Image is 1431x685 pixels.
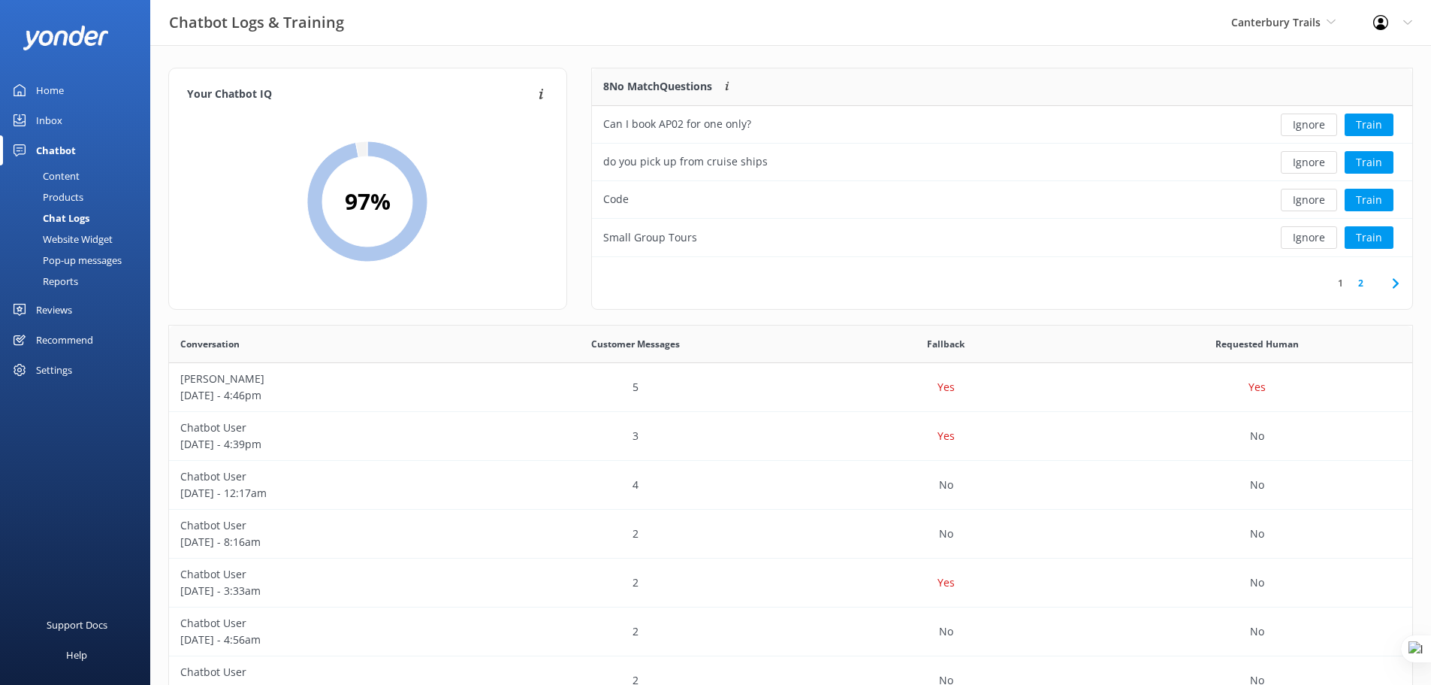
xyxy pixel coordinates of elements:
[47,610,107,640] div: Support Docs
[180,436,469,453] p: [DATE] - 4:39pm
[9,271,150,292] a: Reports
[603,116,751,132] div: Can I book AP02 for one only?
[9,186,150,208] a: Products
[632,526,639,542] p: 2
[1215,337,1299,351] span: Requested Human
[927,337,965,351] span: Fallback
[169,510,1412,559] div: row
[1281,189,1337,211] button: Ignore
[169,608,1412,656] div: row
[9,229,150,250] a: Website Widget
[939,526,953,542] p: No
[937,574,955,591] p: Yes
[169,11,344,35] h3: Chatbot Logs & Training
[1281,114,1337,136] button: Ignore
[180,583,469,599] p: [DATE] - 3:33am
[1345,151,1393,174] button: Train
[592,106,1412,256] div: grid
[9,165,150,186] a: Content
[180,517,469,534] p: Chatbot User
[36,75,64,105] div: Home
[180,534,469,550] p: [DATE] - 8:16am
[9,208,150,229] a: Chat Logs
[9,165,80,186] div: Content
[1345,226,1393,249] button: Train
[9,186,83,208] div: Products
[632,574,639,591] p: 2
[345,183,391,220] h2: 97 %
[1281,151,1337,174] button: Ignore
[1250,574,1264,591] p: No
[36,355,72,385] div: Settings
[632,623,639,640] p: 2
[187,86,534,103] h4: Your Chatbot IQ
[939,477,953,493] p: No
[180,566,469,583] p: Chatbot User
[9,229,113,250] div: Website Widget
[937,428,955,444] p: Yes
[592,181,1412,219] div: row
[180,485,469,502] p: [DATE] - 12:17am
[1345,189,1393,211] button: Train
[1250,526,1264,542] p: No
[180,387,469,404] p: [DATE] - 4:46pm
[180,632,469,648] p: [DATE] - 4:56am
[36,295,72,325] div: Reviews
[1248,379,1266,396] p: Yes
[180,337,240,351] span: Conversation
[1250,428,1264,444] p: No
[592,219,1412,256] div: row
[1281,226,1337,249] button: Ignore
[592,144,1412,181] div: row
[603,78,712,95] p: 8 No Match Questions
[603,153,768,170] div: do you pick up from cruise ships
[9,208,89,229] div: Chat Logs
[1330,276,1351,290] a: 1
[591,337,680,351] span: Customer Messages
[1351,276,1371,290] a: 2
[632,379,639,396] p: 5
[180,420,469,436] p: Chatbot User
[169,363,1412,412] div: row
[180,371,469,387] p: [PERSON_NAME]
[180,664,469,680] p: Chatbot User
[180,615,469,632] p: Chatbot User
[1231,15,1321,29] span: Canterbury Trails
[9,271,78,292] div: Reports
[603,191,629,208] div: Code
[939,623,953,640] p: No
[169,412,1412,461] div: row
[169,559,1412,608] div: row
[169,461,1412,510] div: row
[36,325,93,355] div: Recommend
[937,379,955,396] p: Yes
[1250,477,1264,493] p: No
[592,106,1412,144] div: row
[1250,623,1264,640] p: No
[9,250,150,271] a: Pop-up messages
[23,26,109,50] img: yonder-white-logo.png
[632,428,639,444] p: 3
[180,468,469,485] p: Chatbot User
[632,477,639,493] p: 4
[36,105,62,135] div: Inbox
[36,135,76,165] div: Chatbot
[66,640,87,670] div: Help
[1345,114,1393,136] button: Train
[9,250,122,271] div: Pop-up messages
[603,229,697,246] div: Small Group Tours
